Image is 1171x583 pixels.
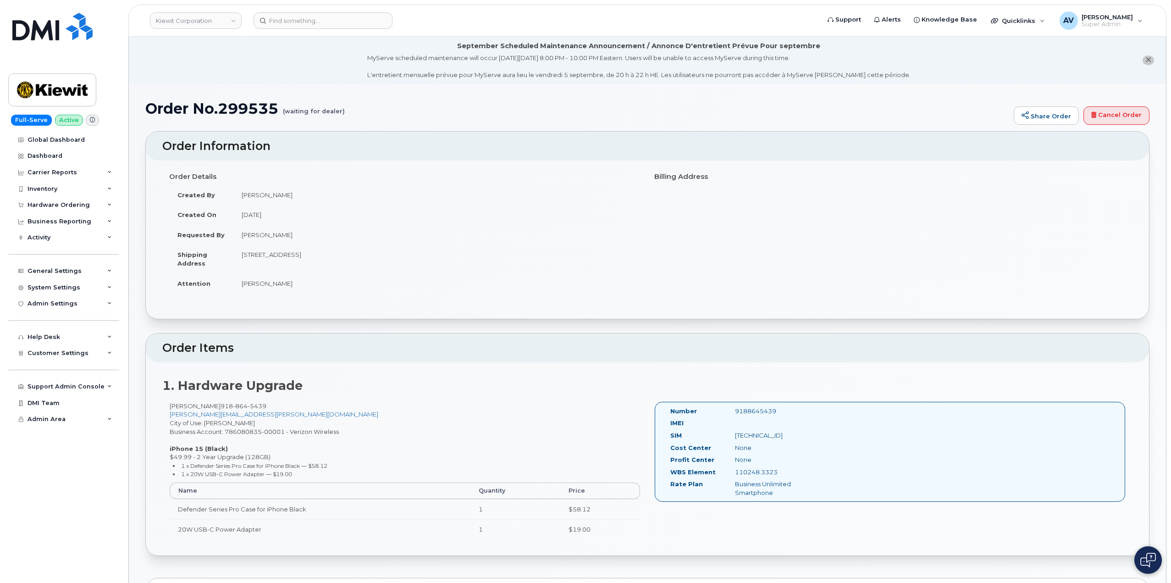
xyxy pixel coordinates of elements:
[670,419,684,428] label: IMEI
[1143,56,1154,65] button: close notification
[177,251,207,267] strong: Shipping Address
[670,455,714,464] label: Profit Center
[162,140,1132,153] h2: Order Information
[170,445,228,452] strong: iPhone 15 (Black)
[670,407,697,416] label: Number
[170,411,378,418] a: [PERSON_NAME][EMAIL_ADDRESS][PERSON_NAME][DOMAIN_NAME]
[177,231,225,239] strong: Requested By
[233,402,248,410] span: 864
[1014,106,1079,125] a: Share Order
[670,468,716,477] label: WBS Element
[670,431,682,440] label: SIM
[181,471,292,478] small: 1 x 20W USB-C Power Adapter — $19.00
[670,480,703,489] label: Rate Plan
[728,407,819,416] div: 9188645439
[1083,106,1149,125] a: Cancel Order
[162,342,1132,355] h2: Order Items
[470,483,560,499] th: Quantity
[728,468,819,477] div: 110248.3323
[181,462,327,469] small: 1 x Defender Series Pro Case for iPhone Black — $58.12
[728,444,819,452] div: None
[170,483,470,499] th: Name
[233,185,641,205] td: [PERSON_NAME]
[170,499,470,519] td: Defender Series Pro Case for iPhone Black
[560,483,640,499] th: Price
[470,499,560,519] td: 1
[162,402,647,547] div: [PERSON_NAME] City of Use: [PERSON_NAME] Business Account: 786080835-00001 - Verizon Wireless $49...
[145,100,1009,117] h1: Order No.299535
[1140,553,1156,567] img: Open chat
[233,244,641,273] td: [STREET_ADDRESS]
[728,455,819,464] div: None
[728,480,819,497] div: Business Unlimited Smartphone
[283,100,345,115] small: (waiting for dealer)
[654,173,1126,181] h4: Billing Address
[670,444,711,452] label: Cost Center
[162,378,303,393] strong: 1. Hardware Upgrade
[457,41,820,51] div: September Scheduled Maintenance Announcement / Annonce D'entretient Prévue Pour septembre
[367,54,911,79] div: MyServe scheduled maintenance will occur [DATE][DATE] 8:00 PM - 10:00 PM Eastern. Users will be u...
[728,431,819,440] div: [TECHNICAL_ID]
[560,499,640,519] td: $58.12
[177,191,215,199] strong: Created By
[177,280,210,287] strong: Attention
[221,402,266,410] span: 918
[470,519,560,539] td: 1
[169,173,641,181] h4: Order Details
[248,402,266,410] span: 5439
[233,273,641,294] td: [PERSON_NAME]
[233,205,641,225] td: [DATE]
[233,225,641,245] td: [PERSON_NAME]
[177,211,216,218] strong: Created On
[170,519,470,539] td: 20W USB-C Power Adapter
[560,519,640,539] td: $19.00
